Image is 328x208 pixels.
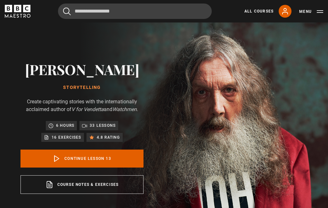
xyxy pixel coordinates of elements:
[20,98,143,113] p: Create captivating stories with the internationally acclaimed author of and .
[58,4,212,19] input: Search
[112,106,137,112] i: Watchmen
[20,175,143,194] a: Course notes & exercises
[244,8,274,14] a: All Courses
[20,61,143,77] h2: [PERSON_NAME]
[20,85,143,90] h1: Storytelling
[56,122,74,129] p: 6 hours
[90,122,116,129] p: 33 lessons
[71,106,104,112] i: V for Vendetta
[63,7,71,15] button: Submit the search query
[20,150,143,168] a: Continue lesson 13
[299,8,323,15] button: Toggle navigation
[5,5,30,18] svg: BBC Maestro
[52,134,81,141] p: 16 exercises
[97,134,120,141] p: 4.8 rating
